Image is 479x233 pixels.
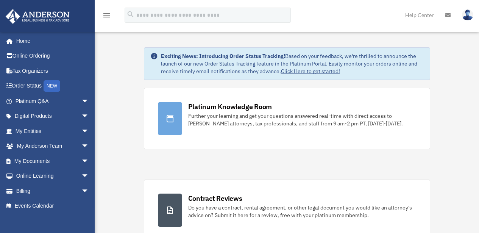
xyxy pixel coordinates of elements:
a: My Entitiesarrow_drop_down [5,124,100,139]
span: arrow_drop_down [81,153,97,169]
strong: Exciting News: Introducing Order Status Tracking! [161,53,285,59]
div: Further your learning and get your questions answered real-time with direct access to [PERSON_NAM... [188,112,416,127]
a: Online Ordering [5,48,100,64]
img: User Pic [462,9,473,20]
i: menu [102,11,111,20]
span: arrow_drop_down [81,139,97,154]
div: Do you have a contract, rental agreement, or other legal document you would like an attorney's ad... [188,204,416,219]
a: Home [5,33,97,48]
a: Billingarrow_drop_down [5,183,100,199]
a: Online Learningarrow_drop_down [5,169,100,184]
span: arrow_drop_down [81,183,97,199]
a: Platinum Knowledge Room Further your learning and get your questions answered real-time with dire... [144,88,430,149]
span: arrow_drop_down [81,169,97,184]
a: Platinum Q&Aarrow_drop_down [5,94,100,109]
span: arrow_drop_down [81,94,97,109]
i: search [126,10,135,19]
img: Anderson Advisors Platinum Portal [3,9,72,24]
div: Platinum Knowledge Room [188,102,272,111]
div: NEW [44,80,60,92]
div: Contract Reviews [188,194,242,203]
a: Tax Organizers [5,63,100,78]
div: Based on your feedback, we're thrilled to announce the launch of our new Order Status Tracking fe... [161,52,424,75]
span: arrow_drop_down [81,109,97,124]
a: menu [102,13,111,20]
a: Order StatusNEW [5,78,100,94]
a: Click Here to get started! [281,68,340,75]
a: Digital Productsarrow_drop_down [5,109,100,124]
a: My Documentsarrow_drop_down [5,153,100,169]
a: My Anderson Teamarrow_drop_down [5,139,100,154]
a: Events Calendar [5,199,100,214]
span: arrow_drop_down [81,124,97,139]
